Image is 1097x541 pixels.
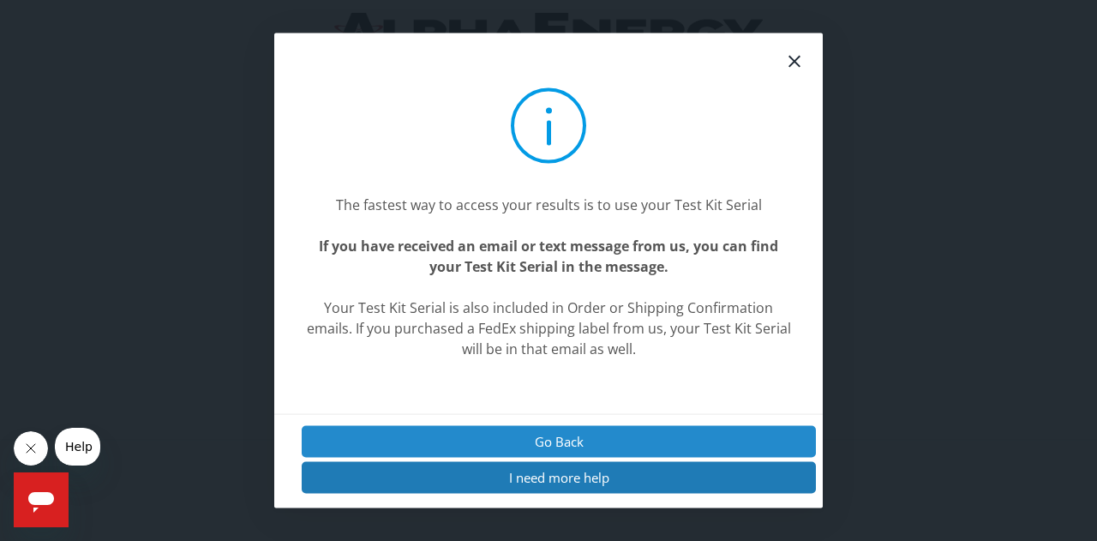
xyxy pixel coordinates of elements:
button: Go Back [302,425,816,457]
iframe: Button to launch messaging window [14,472,69,527]
center: The fastest way to access your results is to use your Test Kit Serial [302,194,795,214]
iframe: Message from company [55,428,100,466]
center: If you have received an email or text message from us, you can find your Test Kit Serial in the m... [302,235,795,276]
center: Your Test Kit Serial is also included in Order or Shipping Confirmation emails. If you purchased ... [302,297,795,358]
iframe: Close message [14,431,48,466]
